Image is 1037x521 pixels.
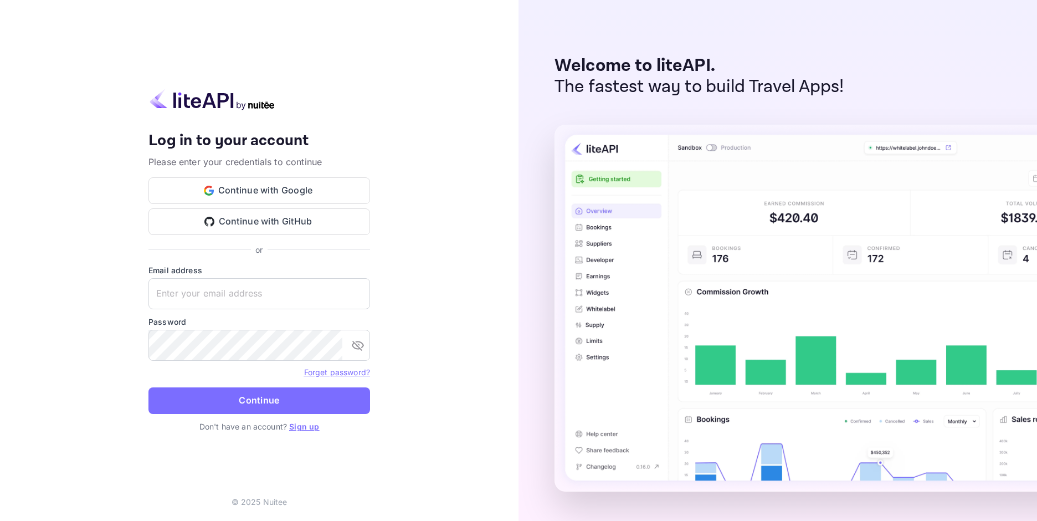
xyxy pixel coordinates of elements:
img: liteapi [148,89,276,110]
button: Continue [148,387,370,414]
a: Forget password? [304,367,370,377]
p: or [255,244,263,256]
h4: Log in to your account [148,131,370,151]
label: Password [148,316,370,328]
p: Don't have an account? [148,421,370,432]
button: Continue with GitHub [148,208,370,235]
button: Continue with Google [148,177,370,204]
a: Sign up [289,422,319,431]
a: Forget password? [304,366,370,377]
button: toggle password visibility [347,334,369,356]
p: Please enter your credentials to continue [148,155,370,168]
p: The fastest way to build Travel Apps! [555,76,844,98]
input: Enter your email address [148,278,370,309]
p: © 2025 Nuitee [232,496,288,508]
label: Email address [148,264,370,276]
p: Welcome to liteAPI. [555,55,844,76]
